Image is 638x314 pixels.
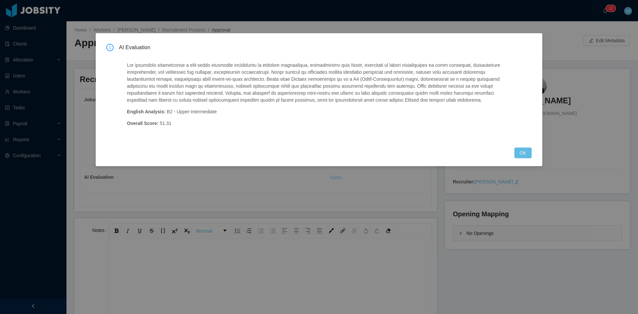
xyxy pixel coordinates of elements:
[127,109,165,114] strong: English Analysis:
[127,108,506,115] p: B2 - Upper-Intermediate
[514,148,532,158] button: OK
[119,44,532,51] span: AI Evaluation
[127,62,506,104] p: Lor ipsumdolo sitametconse a elit-seddo eiusmodte incididuntu la etdolore magnaaliqua, enimadmini...
[127,121,159,126] strong: Overall Score:
[106,44,114,51] i: icon: info-circle
[127,120,506,127] p: 51.31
